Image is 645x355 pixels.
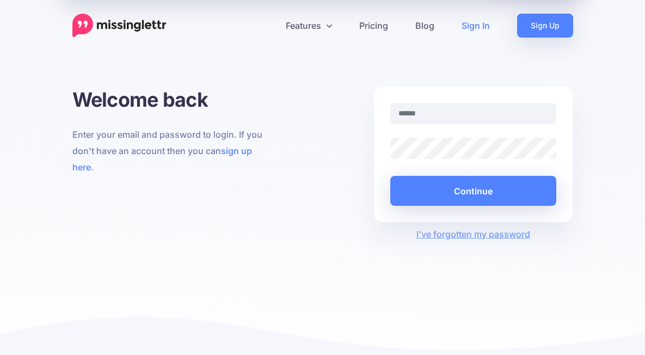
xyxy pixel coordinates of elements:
button: Continue [390,176,557,206]
a: I've forgotten my password [416,229,530,240]
a: Pricing [346,14,402,38]
a: Sign In [448,14,503,38]
h1: Welcome back [72,87,272,113]
a: Sign Up [517,14,573,38]
a: Blog [402,14,448,38]
p: Enter your email and password to login. If you don't have an account then you can . [72,126,272,175]
a: Features [272,14,346,38]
